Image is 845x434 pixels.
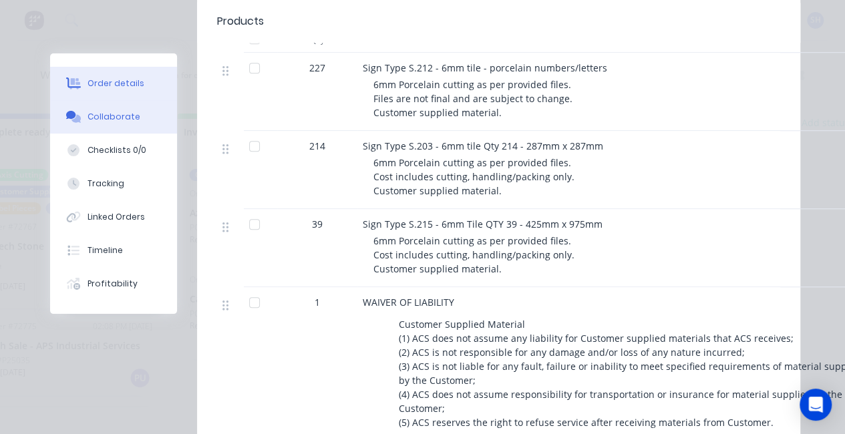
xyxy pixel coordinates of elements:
[50,167,177,200] button: Tracking
[50,67,177,100] button: Order details
[88,178,124,190] div: Tracking
[88,111,140,123] div: Collaborate
[88,278,138,290] div: Profitability
[50,200,177,234] button: Linked Orders
[315,295,320,309] span: 1
[88,77,144,89] div: Order details
[800,389,832,421] div: Open Intercom Messenger
[50,234,177,267] button: Timeline
[50,134,177,167] button: Checklists 0/0
[363,61,607,74] span: Sign Type S.212 - 6mm tile - porcelain numbers/letters
[373,234,574,275] span: 6mm Porcelain cutting as per provided files. Cost includes cutting, handling/packing only. Custom...
[50,100,177,134] button: Collaborate
[50,267,177,300] button: Profitability
[373,78,572,119] span: 6mm Porcelain cutting as per provided files. Files are not final and are subject to change. Custo...
[88,144,146,156] div: Checklists 0/0
[309,61,325,75] span: 227
[217,13,264,29] div: Products
[88,211,145,223] div: Linked Orders
[88,244,123,256] div: Timeline
[363,296,454,308] span: WAIVER OF LIABILITY
[363,218,603,230] span: Sign Type S.215 - 6mm Tile QTY 39 - 425mm x 975mm
[309,139,325,153] span: 214
[312,217,323,231] span: 39
[373,156,574,197] span: 6mm Porcelain cutting as per provided files. Cost includes cutting, handling/packing only. Custom...
[363,140,603,152] span: Sign Type S.203 - 6mm tile Qty 214 - 287mm x 287mm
